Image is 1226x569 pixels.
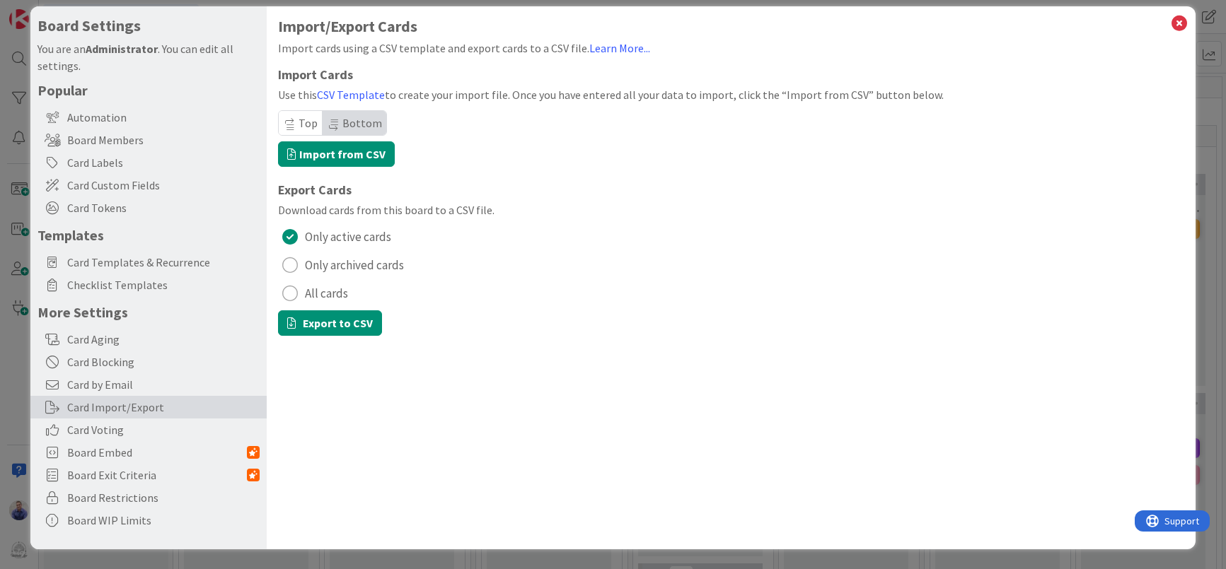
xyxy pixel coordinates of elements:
[67,254,260,271] span: Card Templates & Recurrence
[278,310,382,336] button: Export to CSV
[30,396,267,418] div: Card Import/Export
[30,129,267,151] div: Board Members
[37,303,260,321] h5: More Settings
[67,199,260,216] span: Card Tokens
[30,328,267,351] div: Card Aging
[86,42,158,56] b: Administrator
[30,351,267,373] div: Card Blocking
[67,467,247,483] span: Board Exit Criteria
[67,376,260,393] span: Card by Email
[299,116,318,130] span: Top
[305,283,348,304] span: All cards
[278,86,1184,103] div: Use this to create your import file. Once you have entered all your data to import, click the “Im...
[305,226,391,247] span: Only active cards
[30,509,267,532] div: Board WIP Limits
[278,40,1184,57] div: Import cards using a CSV template and export cards to a CSV file.
[278,201,1184,218] div: Download cards from this board to a CSV file.
[30,2,64,19] span: Support
[278,225,1184,248] button: Only active cards
[37,40,260,74] div: You are an . You can edit all settings.
[317,88,385,102] a: CSV Template
[278,18,1184,35] h1: Import/Export Cards
[67,489,260,506] span: Board Restrictions
[278,183,1184,197] h1: Export Cards
[305,254,404,276] span: Only archived cards
[37,226,260,244] h5: Templates
[589,41,650,55] a: Learn More...
[67,421,260,438] span: Card Voting
[30,151,267,174] div: Card Labels
[278,68,1184,82] h1: Import Cards
[67,444,247,461] span: Board Embed
[67,276,260,293] span: Checklist Templates
[37,17,260,35] h4: Board Settings
[278,254,1184,276] button: Only archived cards
[37,81,260,99] h5: Popular
[278,282,1184,305] button: All cards
[278,141,395,167] label: Import from CSV
[67,177,260,194] span: Card Custom Fields
[342,116,382,130] span: Bottom
[30,106,267,129] div: Automation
